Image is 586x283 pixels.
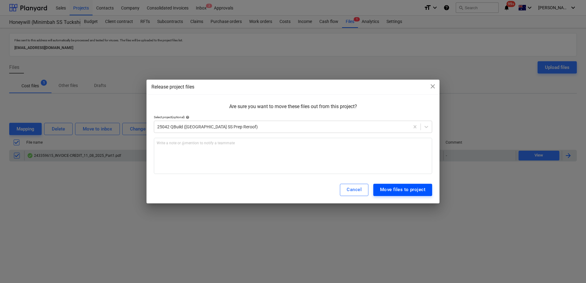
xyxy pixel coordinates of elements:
[429,83,436,92] div: close
[555,254,586,283] iframe: Chat Widget
[154,103,432,110] p: Are sure you want to move these files out from this project?
[340,184,368,196] button: Cancel
[347,186,362,194] div: Cancel
[429,83,436,90] span: close
[154,115,432,119] div: Select project (optional)
[185,115,189,119] span: help
[380,186,425,194] div: Move files to project
[373,184,432,196] button: Move files to project
[151,83,435,91] div: Release project files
